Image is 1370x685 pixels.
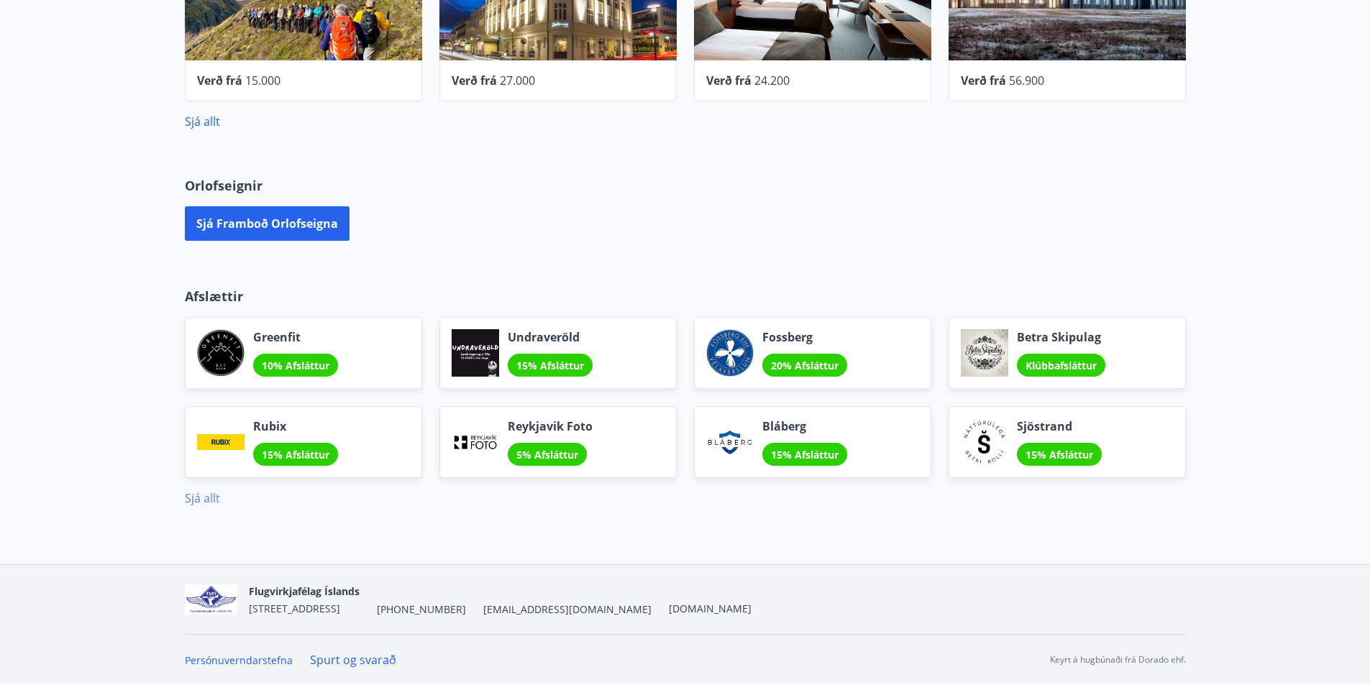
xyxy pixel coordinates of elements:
[762,418,847,434] span: Bláberg
[483,602,652,617] span: [EMAIL_ADDRESS][DOMAIN_NAME]
[185,114,220,129] a: Sjá allt
[377,602,466,617] span: [PHONE_NUMBER]
[185,584,238,615] img: jfCJGIgpp2qFOvTFfsN21Zau9QV3gluJVgNw7rvD.png
[500,73,535,88] span: 27.000
[310,652,396,668] a: Spurt og svarað
[262,359,329,372] span: 10% Afsláttur
[452,73,497,88] span: Verð frá
[197,73,242,88] span: Verð frá
[1026,448,1093,461] span: 15% Afsláttur
[762,329,847,345] span: Fossberg
[508,418,593,434] span: Reykjavik Foto
[253,418,338,434] span: Rubix
[249,602,340,615] span: [STREET_ADDRESS]
[1050,653,1186,666] p: Keyrt á hugbúnaði frá Dorado ehf.
[262,448,329,461] span: 15% Afsláttur
[771,359,839,372] span: 20% Afsláttur
[185,490,220,506] a: Sjá allt
[706,73,752,88] span: Verð frá
[961,73,1006,88] span: Verð frá
[669,602,752,615] a: [DOMAIN_NAME]
[754,73,790,88] span: 24.200
[1009,73,1044,88] span: 56.900
[185,206,350,241] button: Sjá framboð orlofseigna
[1017,418,1102,434] span: Sjöstrand
[508,329,593,345] span: Undraveröld
[516,448,578,461] span: 5% Afsláttur
[771,448,839,461] span: 15% Afsláttur
[249,584,360,598] span: Flugvirkjafélag Íslands
[185,287,1186,305] p: Afslættir
[1026,359,1097,372] span: Klúbbafsláttur
[253,329,338,345] span: Greenfit
[185,176,262,195] span: Orlofseignir
[245,73,280,88] span: 15.000
[516,359,584,372] span: 15% Afsláttur
[185,653,293,667] a: Persónuverndarstefna
[1017,329,1105,345] span: Betra Skipulag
